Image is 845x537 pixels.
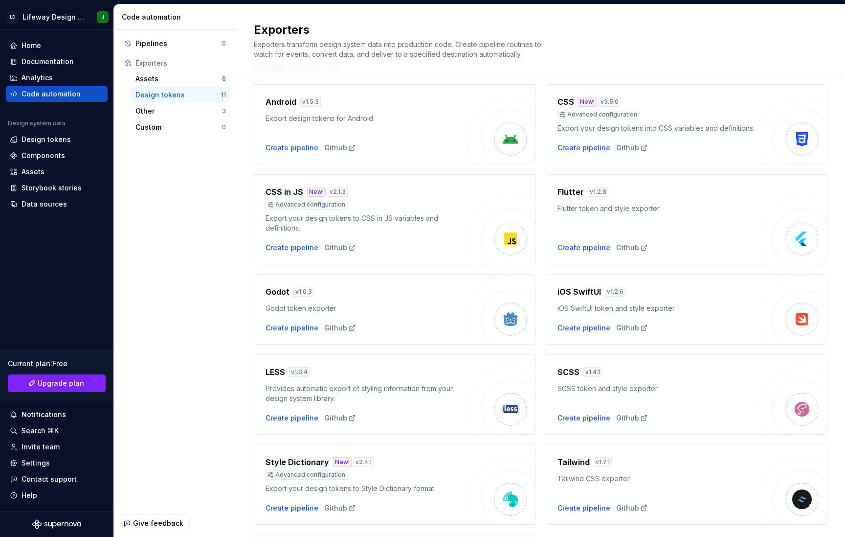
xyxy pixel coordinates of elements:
[324,323,356,333] div: Github
[6,86,108,102] a: Code automation
[22,442,60,452] div: Invite team
[266,186,303,198] h4: CSS in JS
[22,474,77,484] div: Contact support
[557,186,584,198] h4: Flutter
[324,413,356,423] a: Github
[22,167,44,177] div: Assets
[135,74,222,84] div: Assets
[557,366,579,378] h4: SCSS
[6,180,108,196] a: Storybook stories
[324,503,356,513] a: Github
[135,39,222,48] div: Pipelines
[557,204,759,213] div: Flutter token and style exporter
[6,423,108,439] button: Search ⌘K
[557,243,610,253] button: Create pipeline
[266,143,318,153] button: Create pipeline
[616,243,648,253] a: Github
[6,148,108,163] a: Components
[557,474,759,484] div: Tailwind CSS exporter
[8,119,66,127] div: Design system data
[222,107,226,115] div: 3
[222,123,226,131] div: 0
[132,103,230,119] button: Other3
[266,366,285,378] h4: LESS
[266,286,289,298] h4: Godot
[135,90,221,100] div: Design tokens
[132,119,230,135] a: Custom0
[6,439,108,455] a: Invite team
[293,287,314,297] div: v 1.0.3
[6,70,108,86] a: Analytics
[354,457,374,467] div: v 2.4.1
[8,359,106,369] div: Current plan : Free
[333,457,352,467] div: New!
[583,367,602,377] div: v 1.4.1
[266,484,467,493] div: Export your design tokens to Style Dictionary format.
[22,41,41,50] div: Home
[22,12,85,22] div: Lifeway Design System
[222,40,226,47] div: 0
[557,384,759,394] div: SCSS token and style exporter
[557,143,610,153] button: Create pipeline
[289,367,310,377] div: v 1.3.4
[324,243,356,253] a: Github
[22,57,74,67] div: Documentation
[6,471,108,487] button: Contact support
[22,490,37,500] div: Help
[616,143,648,153] a: Github
[616,503,648,513] a: Github
[135,106,222,116] div: Other
[221,91,226,99] div: 11
[266,323,318,333] button: Create pipeline
[22,151,65,161] div: Components
[557,96,574,108] h4: CSS
[6,54,108,70] a: Documentation
[557,323,610,333] button: Create pipeline
[8,374,106,392] a: Upgrade plan
[22,73,53,83] div: Analytics
[6,132,108,147] a: Design tokens
[222,75,226,83] div: 8
[328,187,348,197] div: v 2.1.3
[324,143,356,153] div: Github
[6,196,108,212] a: Data sources
[616,323,648,333] div: Github
[32,519,81,529] svg: Supernova Logo
[594,457,612,467] div: v 1.7.1
[6,488,108,503] button: Help
[557,123,759,133] div: Export your design tokens into CSS variables and definitions.
[254,22,816,38] h2: Exporters
[605,287,625,297] div: v 1.2.6
[588,187,608,197] div: v 1.2.8
[6,164,108,180] a: Assets
[266,243,318,253] button: Create pipeline
[22,410,66,420] div: Notifications
[6,38,108,53] a: Home
[22,426,59,436] div: Search ⌘K
[266,470,347,480] div: Advanced configuration
[266,503,318,513] button: Create pipeline
[22,89,81,99] div: Code automation
[38,378,84,388] span: Upgrade plan
[7,11,19,23] div: LD
[578,97,597,107] div: New!
[120,36,230,51] a: Pipelines0
[557,503,610,513] button: Create pipeline
[557,413,610,423] button: Create pipeline
[616,413,648,423] div: Github
[300,97,321,107] div: v 1.5.3
[266,384,467,403] div: Provides automatic export of styling information from your design system library.
[132,87,230,103] button: Design tokens11
[557,286,601,298] h4: iOS SwiftUI
[6,407,108,422] button: Notifications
